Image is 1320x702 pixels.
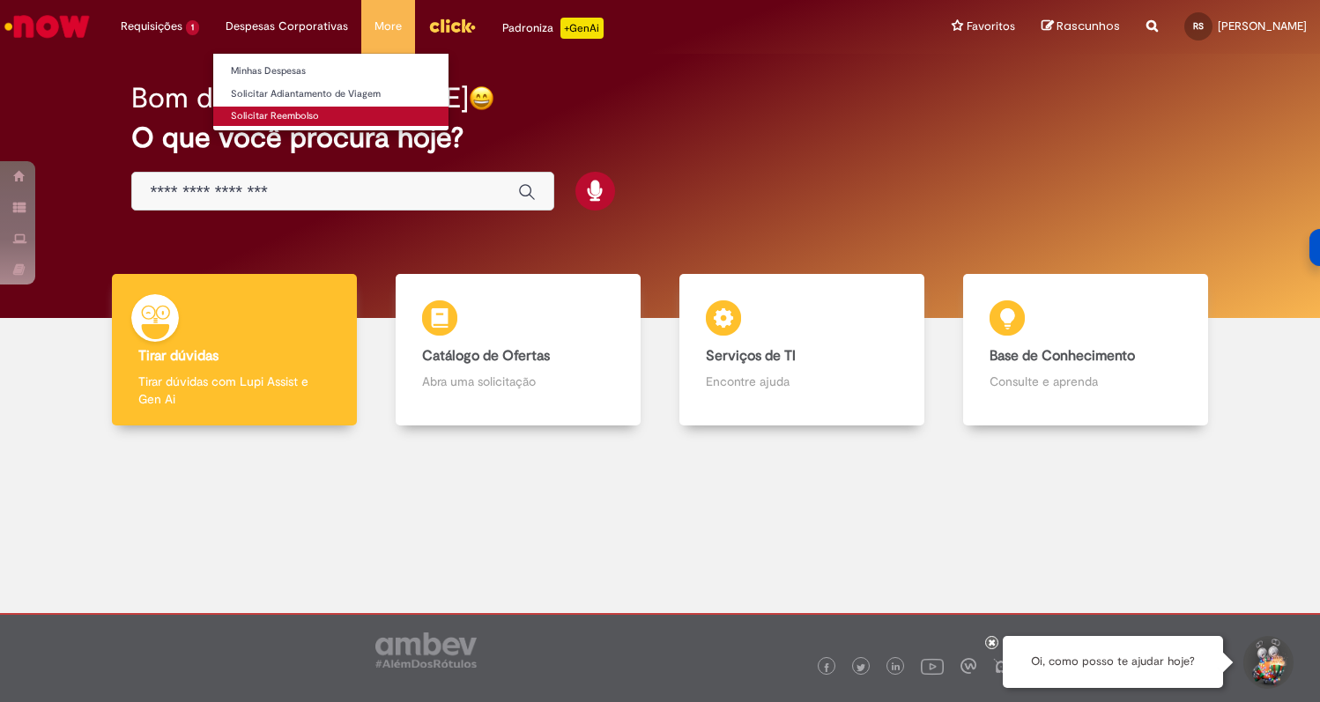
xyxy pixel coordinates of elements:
[93,274,376,426] a: Tirar dúvidas Tirar dúvidas com Lupi Assist e Gen Ai
[1193,20,1204,32] span: RS
[376,274,660,426] a: Catálogo de Ofertas Abra uma solicitação
[213,107,449,126] a: Solicitar Reembolso
[993,658,1009,674] img: logo_footer_naosei.png
[706,347,796,365] b: Serviços de TI
[469,85,494,111] img: happy-face.png
[213,62,449,81] a: Minhas Despesas
[422,373,615,390] p: Abra uma solicitação
[186,20,199,35] span: 1
[213,85,449,104] a: Solicitar Adiantamento de Viagem
[226,18,348,35] span: Despesas Corporativas
[560,18,604,39] p: +GenAi
[2,9,93,44] img: ServiceNow
[944,274,1227,426] a: Base de Conhecimento Consulte e aprenda
[502,18,604,39] div: Padroniza
[131,122,1188,153] h2: O que você procura hoje?
[212,53,449,131] ul: Despesas Corporativas
[660,274,944,426] a: Serviços de TI Encontre ajuda
[822,663,831,672] img: logo_footer_facebook.png
[422,347,550,365] b: Catálogo de Ofertas
[1003,636,1223,688] div: Oi, como posso te ajudar hoje?
[967,18,1015,35] span: Favoritos
[374,18,402,35] span: More
[131,83,469,114] h2: Bom dia, [PERSON_NAME]
[1241,636,1294,689] button: Iniciar Conversa de Suporte
[990,347,1135,365] b: Base de Conhecimento
[960,658,976,674] img: logo_footer_workplace.png
[375,632,477,668] img: logo_footer_ambev_rotulo_gray.png
[921,654,944,677] img: logo_footer_youtube.png
[857,663,865,672] img: logo_footer_twitter.png
[990,373,1183,390] p: Consulte e aprenda
[1042,18,1120,35] a: Rascunhos
[428,12,476,39] img: click_logo_yellow_360x200.png
[138,347,219,365] b: Tirar dúvidas
[892,662,901,673] img: logo_footer_linkedin.png
[138,373,331,408] p: Tirar dúvidas com Lupi Assist e Gen Ai
[1057,18,1120,34] span: Rascunhos
[706,373,899,390] p: Encontre ajuda
[1218,18,1307,33] span: [PERSON_NAME]
[121,18,182,35] span: Requisições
